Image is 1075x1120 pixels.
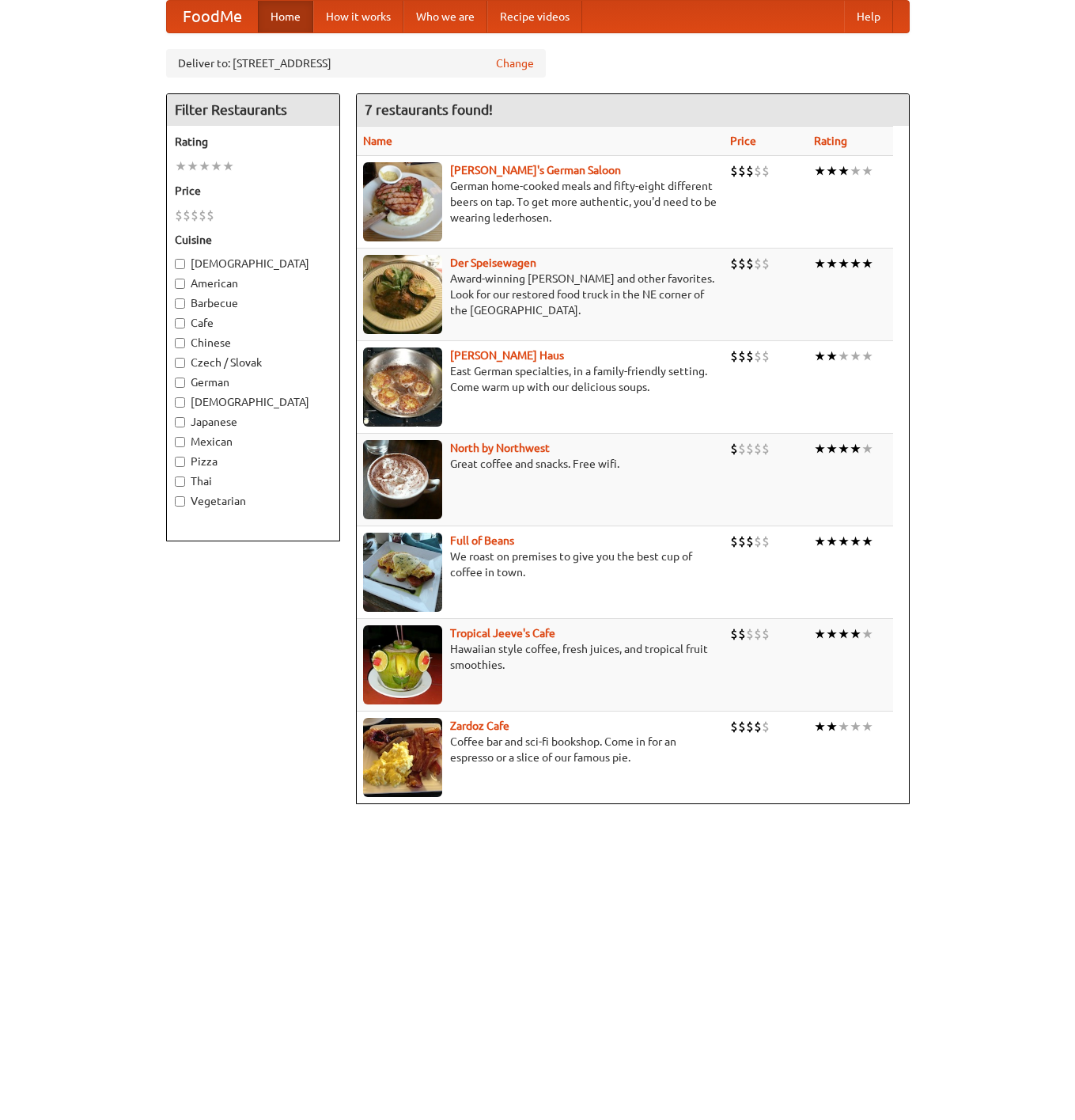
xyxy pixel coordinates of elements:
img: north.jpg [363,440,442,519]
h5: Price [175,183,331,199]
li: ★ [850,625,861,643]
li: ★ [861,440,873,457]
a: [PERSON_NAME] Haus [450,349,564,362]
li: $ [754,533,762,550]
li: ★ [838,347,850,365]
li: ★ [175,158,187,175]
b: North by Northwest [450,442,550,454]
img: beans.jpg [363,533,442,612]
a: Home [258,1,313,32]
li: ★ [838,440,850,457]
li: ★ [814,718,826,735]
li: $ [191,207,199,224]
li: $ [738,440,746,457]
input: [DEMOGRAPHIC_DATA] [175,397,185,408]
li: $ [762,718,770,735]
li: $ [762,162,770,180]
li: $ [738,718,746,735]
input: Mexican [175,437,185,447]
li: ★ [838,625,850,643]
p: German home-cooked meals and fifty-eight different beers on tap. To get more authentic, you'd nee... [363,178,717,226]
ng-pluralize: 7 restaurants found! [365,102,493,117]
label: German [175,374,331,390]
a: Tropical Jeeve's Cafe [450,627,555,640]
li: ★ [861,162,873,180]
li: $ [762,533,770,550]
li: $ [730,162,738,180]
b: Der Speisewagen [450,256,536,269]
li: ★ [861,347,873,365]
li: $ [746,162,754,180]
li: $ [183,207,191,224]
a: FoodMe [167,1,258,32]
li: ★ [814,347,826,365]
li: $ [175,207,183,224]
a: How it works [313,1,403,32]
li: $ [199,207,206,224]
a: Change [496,55,534,71]
li: ★ [838,255,850,272]
a: Price [730,135,756,147]
p: Great coffee and snacks. Free wifi. [363,456,717,472]
li: ★ [850,533,861,550]
label: American [175,275,331,291]
label: Mexican [175,434,331,450]
label: [DEMOGRAPHIC_DATA] [175,256,331,271]
label: Pizza [175,454,331,469]
li: $ [762,347,770,365]
li: $ [754,255,762,272]
img: jeeves.jpg [363,625,442,704]
li: $ [738,347,746,365]
li: ★ [826,440,838,457]
a: [PERSON_NAME]'s German Saloon [450,164,621,177]
li: ★ [861,718,873,735]
li: ★ [814,255,826,272]
li: $ [762,625,770,643]
img: esthers.jpg [363,162,442,241]
input: Cafe [175,318,185,328]
li: $ [746,625,754,643]
p: Hawaiian style coffee, fresh juices, and tropical fruit smoothies. [363,641,717,673]
li: ★ [826,162,838,180]
li: ★ [838,718,850,735]
li: ★ [861,625,873,643]
div: Deliver to: [STREET_ADDRESS] [166,49,546,78]
input: Pizza [175,457,185,467]
li: ★ [850,718,861,735]
li: ★ [838,533,850,550]
label: Chinese [175,335,331,351]
a: Who we are [403,1,487,32]
li: $ [730,347,738,365]
li: $ [746,347,754,365]
a: Rating [814,135,847,147]
input: American [175,279,185,289]
p: We roast on premises to give you the best cup of coffee in town. [363,549,717,580]
li: $ [746,255,754,272]
li: ★ [187,158,199,175]
li: $ [746,440,754,457]
h5: Cuisine [175,232,331,248]
label: Thai [175,473,331,489]
h4: Filter Restaurants [167,94,339,126]
input: Chinese [175,338,185,348]
li: ★ [850,255,861,272]
li: ★ [814,533,826,550]
li: ★ [826,255,838,272]
input: Vegetarian [175,496,185,507]
h5: Rating [175,134,331,150]
img: zardoz.jpg [363,718,442,797]
label: Czech / Slovak [175,355,331,370]
li: $ [762,440,770,457]
li: ★ [814,625,826,643]
li: $ [754,718,762,735]
label: Japanese [175,414,331,430]
img: speisewagen.jpg [363,255,442,334]
li: $ [746,533,754,550]
p: Coffee bar and sci-fi bookshop. Come in for an espresso or a slice of our famous pie. [363,734,717,765]
p: East German specialties, in a family-friendly setting. Come warm up with our delicious soups. [363,363,717,395]
input: Czech / Slovak [175,358,185,368]
li: ★ [850,347,861,365]
b: Zardoz Cafe [450,719,509,732]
